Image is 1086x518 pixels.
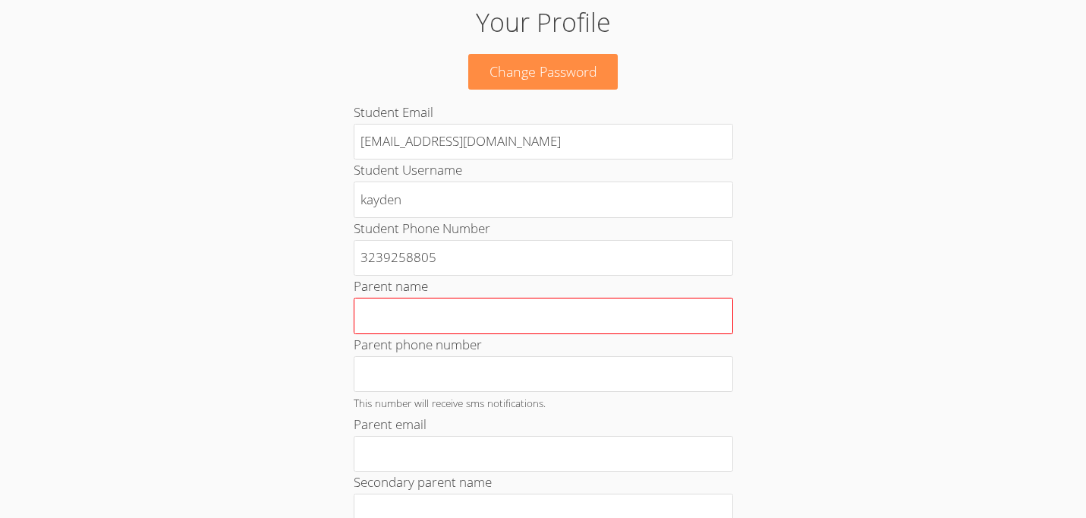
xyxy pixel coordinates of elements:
label: Secondary parent name [354,473,492,491]
label: Student Email [354,103,433,121]
label: Student Phone Number [354,220,490,237]
small: This number will receive sms notifications. [354,396,546,410]
a: Change Password [468,54,619,90]
label: Parent phone number [354,336,482,353]
label: Parent email [354,415,427,433]
h1: Your Profile [250,3,836,42]
label: Student Username [354,161,462,178]
label: Parent name [354,277,428,295]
